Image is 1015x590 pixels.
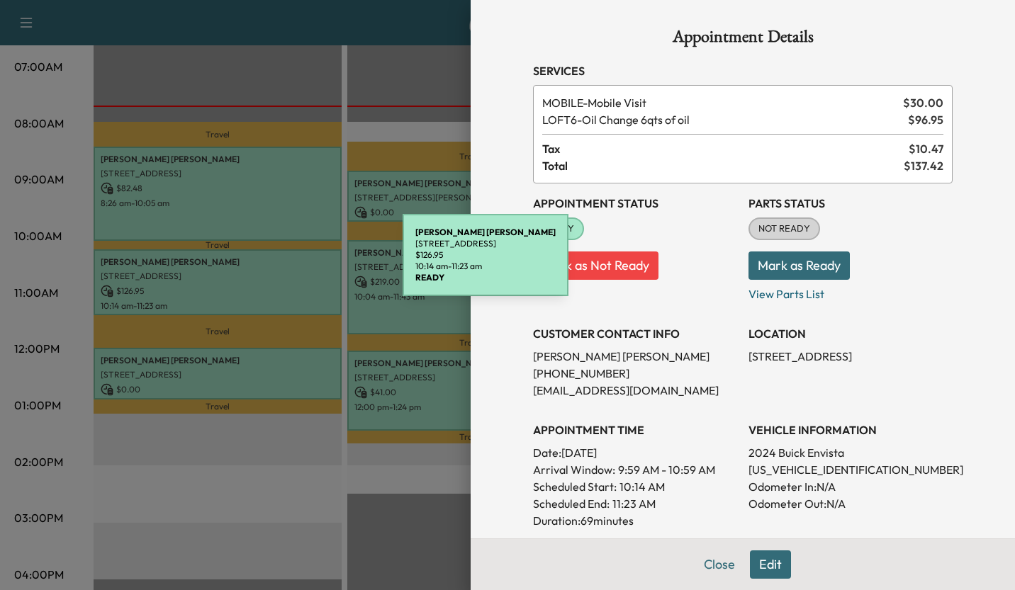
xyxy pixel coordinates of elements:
[908,111,943,128] span: $ 96.95
[533,28,953,51] h1: Appointment Details
[748,251,850,280] button: Mark as Ready
[748,495,953,512] p: Odometer Out: N/A
[748,348,953,365] p: [STREET_ADDRESS]
[533,421,737,438] h3: APPOINTMENT TIME
[748,478,953,495] p: Odometer In: N/A
[533,195,737,212] h3: Appointment Status
[533,251,658,280] button: Mark as Not Ready
[695,550,744,579] button: Close
[533,512,737,529] p: Duration: 69 minutes
[904,157,943,174] span: $ 137.42
[533,325,737,342] h3: CUSTOMER CONTACT INFO
[533,444,737,461] p: Date: [DATE]
[533,495,610,512] p: Scheduled End:
[542,140,909,157] span: Tax
[903,94,943,111] span: $ 30.00
[748,444,953,461] p: 2024 Buick Envista
[533,62,953,79] h3: Services
[612,495,656,512] p: 11:23 AM
[748,325,953,342] h3: LOCATION
[618,461,715,478] span: 9:59 AM - 10:59 AM
[533,382,737,399] p: [EMAIL_ADDRESS][DOMAIN_NAME]
[748,195,953,212] h3: Parts Status
[748,461,953,478] p: [US_VEHICLE_IDENTIFICATION_NUMBER]
[542,94,897,111] span: Mobile Visit
[533,365,737,382] p: [PHONE_NUMBER]
[748,280,953,302] p: View Parts List
[619,478,665,495] p: 10:14 AM
[750,550,791,579] button: Edit
[533,348,737,365] p: [PERSON_NAME] [PERSON_NAME]
[748,421,953,438] h3: VEHICLE INFORMATION
[909,140,943,157] span: $ 10.47
[542,157,904,174] span: Total
[542,111,902,128] span: Oil Change 6qts of oil
[750,222,819,236] span: NOT READY
[533,478,617,495] p: Scheduled Start:
[533,461,737,478] p: Arrival Window:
